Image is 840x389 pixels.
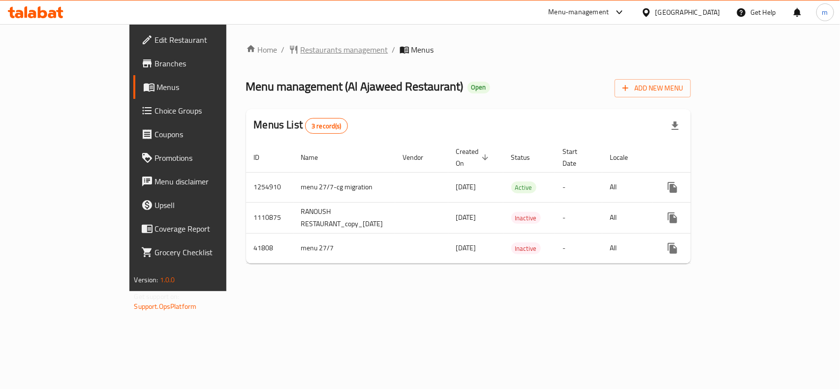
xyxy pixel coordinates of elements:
a: Edit Restaurant [133,28,270,52]
td: All [602,202,653,233]
span: Get support on: [134,290,180,303]
span: [DATE] [456,211,476,224]
li: / [392,44,396,56]
button: more [661,176,684,199]
a: Upsell [133,193,270,217]
li: / [281,44,285,56]
span: Created On [456,146,492,169]
div: Open [467,82,490,93]
td: menu 27/7 [293,233,395,263]
button: more [661,206,684,230]
a: Coverage Report [133,217,270,240]
div: Menu-management [549,6,609,18]
td: All [602,172,653,202]
button: Change Status [684,176,708,199]
a: Restaurants management [289,44,388,56]
span: Version: [134,273,158,286]
a: Menu disclaimer [133,170,270,193]
span: Open [467,83,490,91]
span: 3 record(s) [306,121,347,131]
button: Change Status [684,237,708,260]
a: Branches [133,52,270,75]
span: Coverage Report [155,223,262,235]
button: more [661,237,684,260]
td: RANOUSH RESTAURANT_copy_[DATE] [293,202,395,233]
td: - [555,233,602,263]
a: Menus [133,75,270,99]
span: Inactive [511,212,541,224]
span: Status [511,151,543,163]
div: Inactive [511,212,541,224]
span: Edit Restaurant [155,34,262,46]
div: Export file [663,114,687,138]
span: Inactive [511,243,541,254]
span: Vendor [403,151,436,163]
button: Change Status [684,206,708,230]
button: Add New Menu [615,79,691,97]
span: Choice Groups [155,105,262,117]
span: 1.0.0 [160,273,175,286]
th: Actions [653,143,763,173]
h2: Menus List [254,118,348,134]
td: - [555,202,602,233]
a: Grocery Checklist [133,240,270,264]
span: Start Date [563,146,591,169]
td: menu 27/7-cg migration [293,172,395,202]
span: Menu disclaimer [155,176,262,187]
div: Total records count [305,118,348,134]
span: Grocery Checklist [155,246,262,258]
span: [DATE] [456,241,476,254]
table: enhanced table [246,143,763,264]
span: [DATE] [456,180,476,193]
span: Menus [411,44,434,56]
span: Branches [155,58,262,69]
div: [GEOGRAPHIC_DATA] [655,7,720,18]
span: Active [511,182,536,193]
span: Promotions [155,152,262,164]
a: Support.OpsPlatform [134,300,197,313]
nav: breadcrumb [246,44,691,56]
span: Menu management ( Al Ajaweed Restaurant ) [246,75,464,97]
a: Choice Groups [133,99,270,122]
span: Locale [610,151,641,163]
span: Name [301,151,331,163]
span: m [822,7,828,18]
span: Restaurants management [301,44,388,56]
a: Coupons [133,122,270,146]
span: ID [254,151,273,163]
span: Add New Menu [622,82,683,94]
td: - [555,172,602,202]
span: Coupons [155,128,262,140]
span: Upsell [155,199,262,211]
td: All [602,233,653,263]
span: Menus [157,81,262,93]
a: Promotions [133,146,270,170]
